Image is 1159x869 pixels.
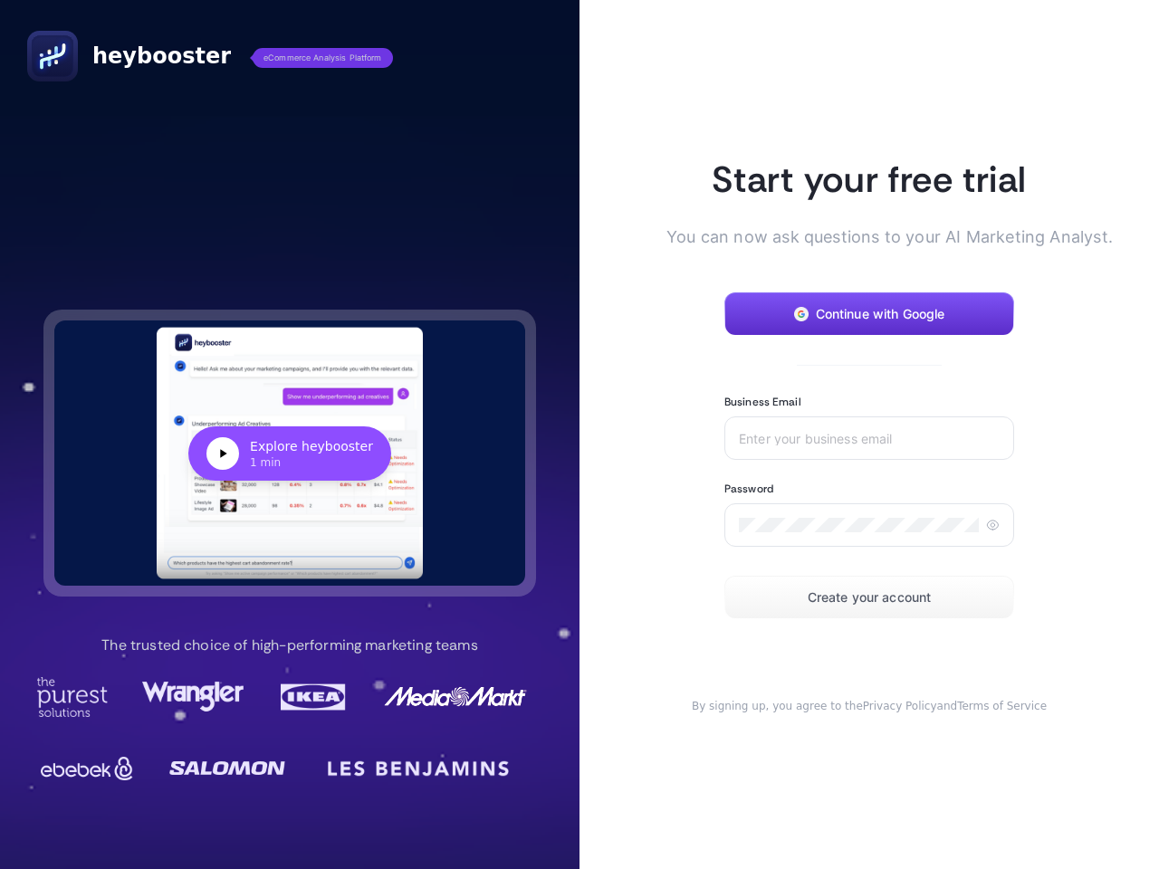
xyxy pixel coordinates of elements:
span: By signing up, you agree to the [692,700,863,712]
img: Purest [36,677,109,717]
img: MediaMarkt [383,677,528,717]
a: heyboostereCommerce Analysis Platform [27,31,393,81]
img: LesBenjamin [317,747,520,790]
label: Business Email [724,395,801,409]
span: heybooster [92,42,231,71]
label: Password [724,482,773,496]
span: Create your account [808,590,932,605]
img: Wrangler [142,677,244,717]
a: Privacy Policy [863,700,937,712]
span: Continue with Google [816,307,945,321]
img: Salomon [169,750,285,787]
div: 1 min [250,455,373,470]
img: Ebebek [36,750,138,787]
span: eCommerce Analysis Platform [253,48,393,68]
p: The trusted choice of high-performing marketing teams [101,635,477,656]
button: Continue with Google [724,292,1014,336]
button: Create your account [724,576,1014,619]
h1: Start your free trial [666,156,1072,203]
a: Terms of Service [957,700,1047,712]
div: Explore heybooster [250,437,373,455]
div: and [666,699,1072,713]
button: Explore heybooster1 min [54,320,525,586]
p: You can now ask questions to your AI Marketing Analyst. [666,224,1072,249]
img: Ikea [277,677,350,717]
input: Enter your business email [739,431,1000,445]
